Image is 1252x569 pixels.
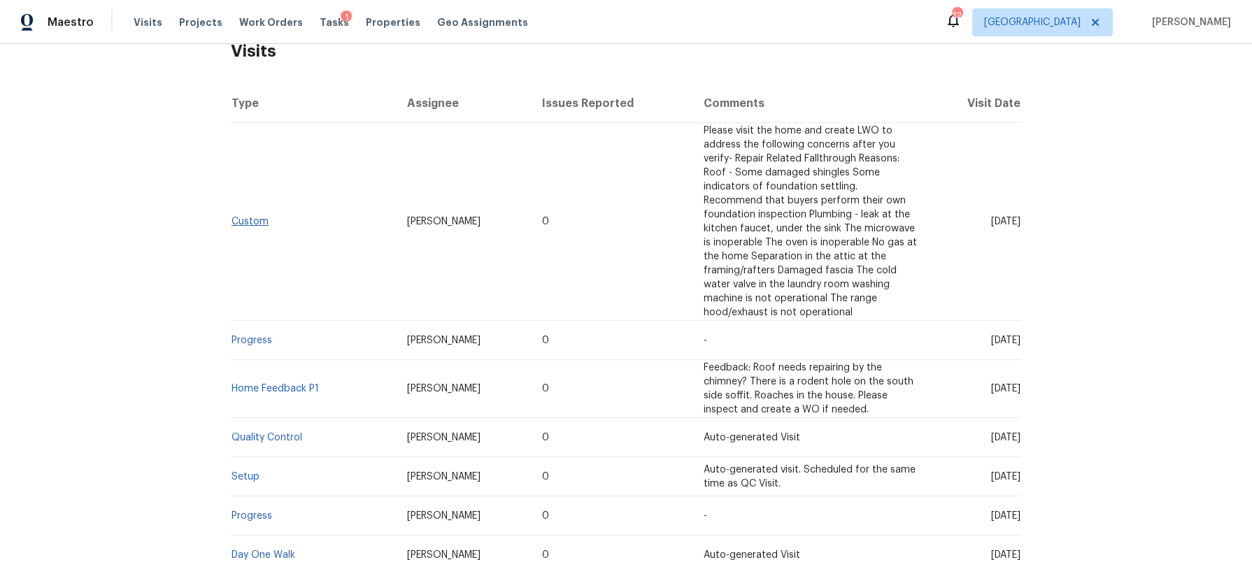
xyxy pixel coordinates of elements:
[542,433,549,442] span: 0
[542,336,549,345] span: 0
[991,550,1020,560] span: [DATE]
[542,550,549,560] span: 0
[232,217,269,226] a: Custom
[320,17,349,27] span: Tasks
[991,472,1020,482] span: [DATE]
[531,84,692,123] th: Issues Reported
[437,15,528,29] span: Geo Assignments
[407,550,481,560] span: [PERSON_NAME]
[407,472,481,482] span: [PERSON_NAME]
[232,472,259,482] a: Setup
[239,15,303,29] span: Work Orders
[231,19,1021,84] h2: Visits
[396,84,532,123] th: Assignee
[692,84,930,123] th: Comments
[991,217,1020,226] span: [DATE]
[232,336,272,345] a: Progress
[48,15,94,29] span: Maestro
[991,384,1020,394] span: [DATE]
[991,511,1020,521] span: [DATE]
[991,433,1020,442] span: [DATE]
[930,84,1021,123] th: Visit Date
[231,84,396,123] th: Type
[952,8,962,22] div: 32
[542,384,549,394] span: 0
[232,550,295,560] a: Day One Walk
[366,15,420,29] span: Properties
[407,217,481,226] span: [PERSON_NAME]
[134,15,162,29] span: Visits
[407,433,481,442] span: [PERSON_NAME]
[407,384,481,394] span: [PERSON_NAME]
[232,433,302,442] a: Quality Control
[542,217,549,226] span: 0
[341,10,352,24] div: 1
[704,465,916,489] span: Auto-generated visit. Scheduled for the same time as QC Visit.
[542,472,549,482] span: 0
[704,433,800,442] span: Auto-generated Visit
[407,336,481,345] span: [PERSON_NAME]
[984,15,1081,29] span: [GEOGRAPHIC_DATA]
[232,511,272,521] a: Progress
[232,384,319,394] a: Home Feedback P1
[991,336,1020,345] span: [DATE]
[704,336,707,345] span: -
[704,363,913,415] span: Feedback: Roof needs repairing by the chimney? There is a rodent hole on the south side soffit. R...
[704,550,800,560] span: Auto-generated Visit
[179,15,222,29] span: Projects
[704,511,707,521] span: -
[542,511,549,521] span: 0
[704,126,917,317] span: Please visit the home and create LWO to address the following concerns after you verify- Repair R...
[1146,15,1231,29] span: [PERSON_NAME]
[407,511,481,521] span: [PERSON_NAME]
